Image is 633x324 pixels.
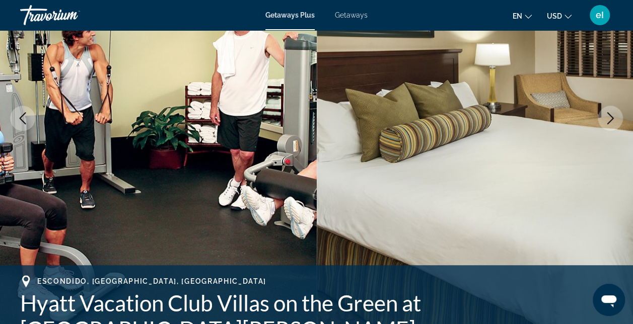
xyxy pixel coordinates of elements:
[513,12,522,20] span: en
[10,106,35,131] button: Previous image
[513,9,532,23] button: Change language
[20,2,121,28] a: Travorium
[587,5,613,26] button: User Menu
[547,12,562,20] span: USD
[37,277,266,285] span: Escondido, [GEOGRAPHIC_DATA], [GEOGRAPHIC_DATA]
[593,284,625,316] iframe: Button to launch messaging window
[596,10,604,20] span: eI
[598,106,623,131] button: Next image
[335,11,368,19] a: Getaways
[265,11,315,19] a: Getaways Plus
[547,9,572,23] button: Change currency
